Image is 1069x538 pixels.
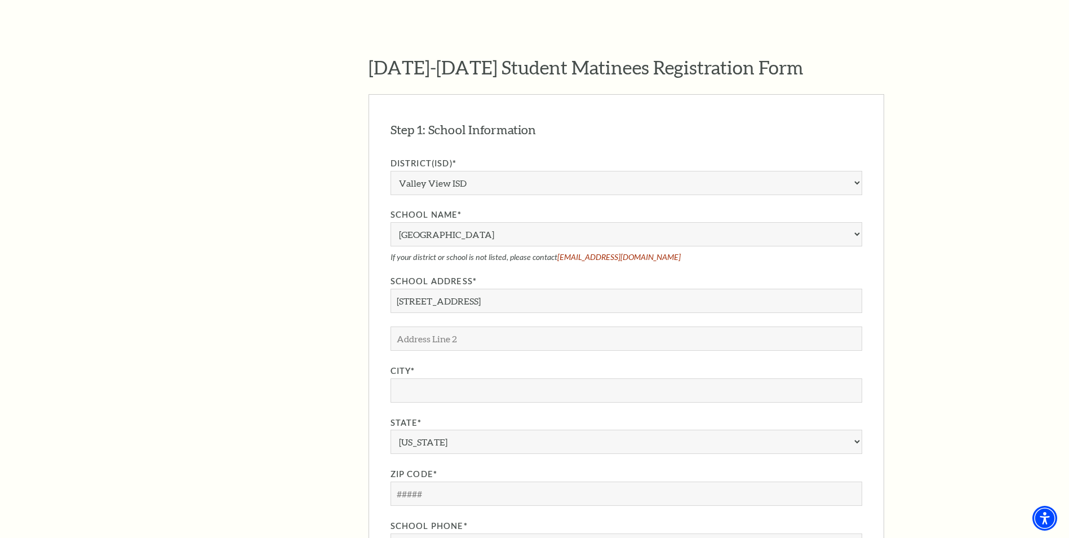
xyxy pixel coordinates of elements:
label: School Address* [391,275,862,289]
label: School Phone* [391,519,862,533]
h2: [DATE]-[DATE] Student Matinees Registration Form [369,56,884,78]
p: If your district or school is not listed, please contact [391,252,862,262]
div: Accessibility Menu [1032,506,1057,531]
input: Street Address [391,289,862,313]
label: City* [391,364,862,378]
select: District(ISD)* [391,171,862,195]
a: [EMAIL_ADDRESS][DOMAIN_NAME] [557,252,681,262]
h3: Step 1: School Information [391,121,536,139]
label: School Name* [391,208,862,222]
label: District(ISD)* [391,157,862,171]
input: Address Line 2 [391,327,862,351]
label: State* [391,416,862,430]
input: ##### [391,482,862,506]
label: Zip Code* [391,468,862,482]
